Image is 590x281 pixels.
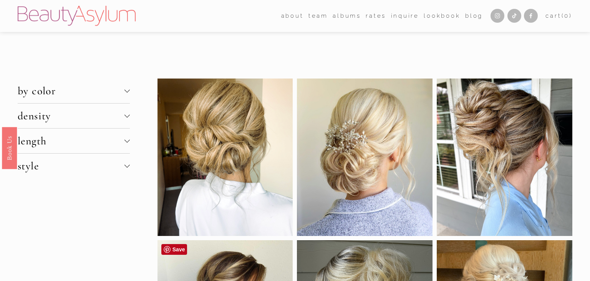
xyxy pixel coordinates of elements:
[564,12,569,19] span: 0
[18,79,130,103] button: by color
[491,9,504,23] a: Instagram
[424,10,460,22] a: Lookbook
[2,127,17,169] a: Book Us
[18,159,124,172] span: style
[281,11,304,21] span: about
[562,12,572,19] span: ( )
[391,10,419,22] a: Inquire
[524,9,538,23] a: Facebook
[465,10,483,22] a: Blog
[18,154,130,178] button: style
[308,10,328,22] a: folder dropdown
[545,11,572,21] a: 0 items in cart
[161,244,187,255] a: Pin it!
[18,6,136,26] img: Beauty Asylum | Bridal Hair &amp; Makeup Charlotte &amp; Atlanta
[18,104,130,128] button: density
[507,9,521,23] a: TikTok
[18,134,124,147] span: length
[18,84,124,97] span: by color
[281,10,304,22] a: folder dropdown
[366,10,386,22] a: Rates
[18,129,130,153] button: length
[18,109,124,122] span: density
[333,10,361,22] a: albums
[308,11,328,21] span: team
